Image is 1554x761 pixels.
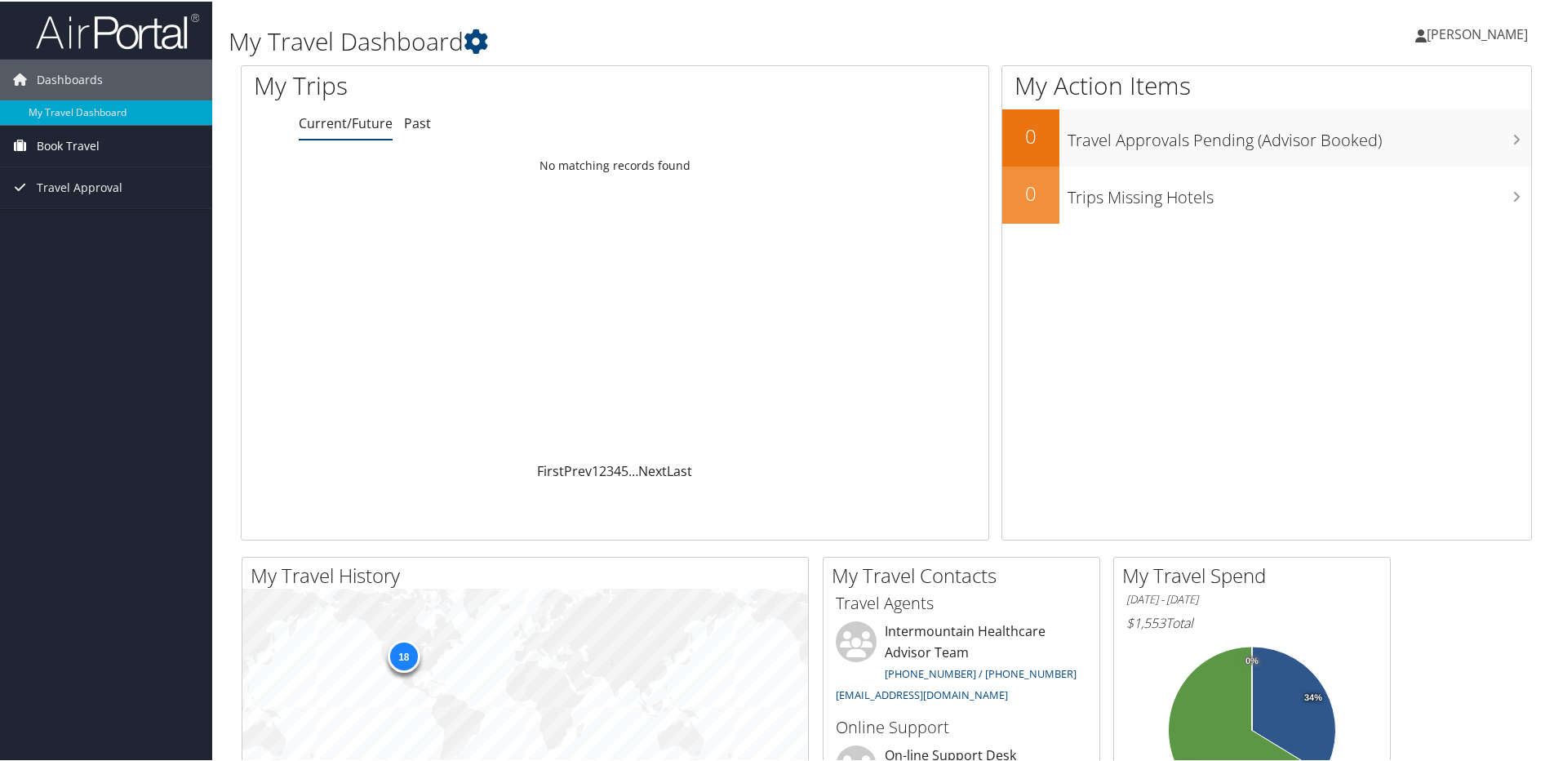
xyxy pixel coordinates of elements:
h1: My Travel Dashboard [229,23,1106,57]
span: $1,553 [1126,612,1165,630]
a: 4 [614,461,621,478]
h6: [DATE] - [DATE] [1126,590,1378,606]
a: Prev [564,461,592,478]
a: First [537,461,564,478]
a: [PHONE_NUMBER] / [PHONE_NUMBER] [885,665,1077,679]
a: 2 [599,461,606,478]
a: 3 [606,461,614,478]
a: 1 [592,461,599,478]
a: Next [638,461,667,478]
span: Dashboards [37,58,103,99]
span: … [628,461,638,478]
h6: Total [1126,612,1378,630]
h2: 0 [1002,121,1059,149]
h1: My Trips [254,67,665,101]
span: Travel Approval [37,166,122,207]
h2: My Travel History [251,560,808,588]
a: Last [667,461,692,478]
a: [EMAIL_ADDRESS][DOMAIN_NAME] [836,686,1008,701]
span: [PERSON_NAME] [1427,24,1528,42]
a: Past [404,113,431,131]
a: [PERSON_NAME] [1415,8,1544,57]
h3: Trips Missing Hotels [1068,176,1531,207]
span: Book Travel [37,124,100,165]
h2: 0 [1002,178,1059,206]
img: airportal-logo.png [36,11,199,49]
h3: Online Support [836,714,1087,737]
div: 18 [387,639,420,671]
li: Intermountain Healthcare Advisor Team [828,620,1095,707]
a: Current/Future [299,113,393,131]
h2: My Travel Spend [1122,560,1390,588]
a: 0Trips Missing Hotels [1002,165,1531,222]
td: No matching records found [242,149,988,179]
tspan: 34% [1304,692,1322,701]
tspan: 0% [1245,655,1259,665]
h3: Travel Agents [836,590,1087,613]
h1: My Action Items [1002,67,1531,101]
a: 0Travel Approvals Pending (Advisor Booked) [1002,108,1531,165]
h2: My Travel Contacts [832,560,1099,588]
h3: Travel Approvals Pending (Advisor Booked) [1068,119,1531,150]
a: 5 [621,461,628,478]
